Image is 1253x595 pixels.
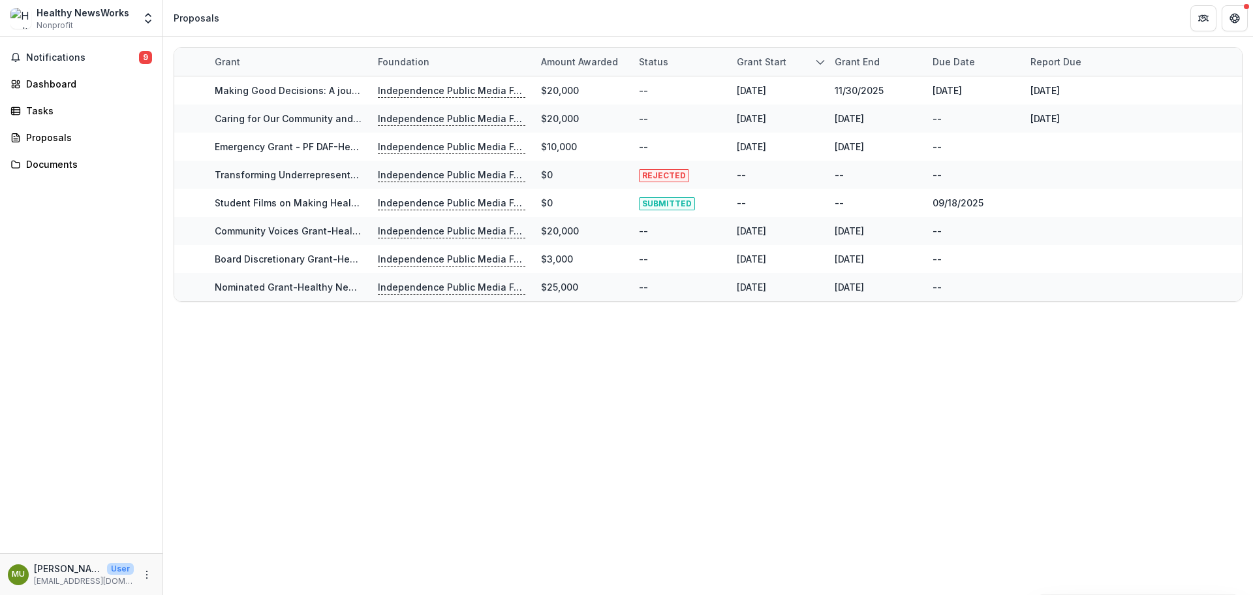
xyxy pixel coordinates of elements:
div: $20,000 [541,112,579,125]
a: Board Discretionary Grant-Healthy NewsWorks-5/5/2020-5/5/2020 [215,253,519,265]
a: Documents [5,153,157,175]
button: Open entity switcher [139,5,157,31]
div: [DATE] [737,140,766,153]
p: Independence Public Media Foundation [378,252,525,266]
button: Partners [1190,5,1216,31]
div: [DATE] [737,112,766,125]
p: [EMAIL_ADDRESS][DOMAIN_NAME] [34,575,134,587]
a: Emergency Grant - PF DAF-Healthy NewsWorks-5/8/2020-6/8/2021 [215,141,520,152]
div: -- [639,280,648,294]
a: Transforming Underrepresented Youth into Journalists Who Educate [GEOGRAPHIC_DATA]-area Communiti... [215,169,807,180]
a: [DATE] [1030,113,1060,124]
button: Notifications9 [5,47,157,68]
a: Proposals [5,127,157,148]
div: [DATE] [835,280,864,294]
div: Amount awarded [533,55,626,69]
div: -- [737,168,746,182]
p: [PERSON_NAME] [34,562,102,575]
div: Report Due [1023,55,1089,69]
div: Foundation [370,48,533,76]
div: Grant end [827,55,888,69]
div: $20,000 [541,224,579,238]
div: $3,000 [541,252,573,266]
div: Grant [207,48,370,76]
div: Healthy NewsWorks [37,6,129,20]
div: $0 [541,196,553,210]
div: -- [835,168,844,182]
div: $20,000 [541,84,579,97]
p: Independence Public Media Foundation [378,280,525,295]
button: Get Help [1222,5,1248,31]
div: 11/30/2025 [835,84,884,97]
div: Grant start [729,55,794,69]
a: Making Good Decisions: A journalism video project by elementary and middle school students for th... [215,85,827,96]
p: Independence Public Media Foundation [378,84,525,98]
div: [DATE] [737,252,766,266]
div: $10,000 [541,140,577,153]
a: Tasks [5,100,157,121]
span: 9 [139,51,152,64]
div: $25,000 [541,280,578,294]
div: Grant end [827,48,925,76]
div: [DATE] [737,224,766,238]
div: Due Date [925,48,1023,76]
div: -- [933,252,942,266]
div: -- [933,168,942,182]
a: Student Films on Making Healthy Connections in Challenging Times [215,197,526,208]
p: Independence Public Media Foundation [378,196,525,210]
div: Status [631,48,729,76]
span: Notifications [26,52,139,63]
div: -- [835,196,844,210]
div: Amount awarded [533,48,631,76]
div: -- [933,224,942,238]
div: -- [933,280,942,294]
div: [DATE] [835,140,864,153]
div: -- [639,224,648,238]
p: User [107,563,134,575]
img: Healthy NewsWorks [10,8,31,29]
div: [DATE] [835,112,864,125]
div: Due Date [925,55,983,69]
a: [DATE] [1030,85,1060,96]
p: Independence Public Media Foundation [378,224,525,238]
p: Independence Public Media Foundation [378,112,525,126]
p: Independence Public Media Foundation [378,140,525,154]
div: [DATE] [835,252,864,266]
div: Report Due [1023,48,1121,76]
button: More [139,567,155,583]
span: SUBMITTED [639,197,695,210]
p: Independence Public Media Foundation [378,168,525,182]
div: $0 [541,168,553,182]
svg: sorted descending [815,57,826,67]
div: 09/18/2025 [933,196,983,210]
div: [DATE] [835,224,864,238]
div: [DATE] [933,84,962,97]
div: Tasks [26,104,147,118]
div: Documents [26,157,147,171]
a: Caring for Our Community and Ourselves [215,113,402,124]
div: Grant [207,55,248,69]
a: Nominated Grant-Healthy NewsWorks-12/1/19-11/30/20 [215,281,467,293]
div: -- [933,112,942,125]
a: Community Voices Grant-Healthy NewsWorks-08/03/2020-09/30/2021 [215,225,538,236]
div: Foundation [370,55,437,69]
div: Marian Uhlman [12,570,25,579]
nav: breadcrumb [168,8,224,27]
div: Grant start [729,48,827,76]
div: -- [639,84,648,97]
div: -- [737,196,746,210]
div: Proposals [26,131,147,144]
div: Proposals [174,11,219,25]
span: REJECTED [639,169,689,182]
div: -- [639,252,648,266]
div: [DATE] [737,84,766,97]
div: -- [639,140,648,153]
span: Nonprofit [37,20,73,31]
